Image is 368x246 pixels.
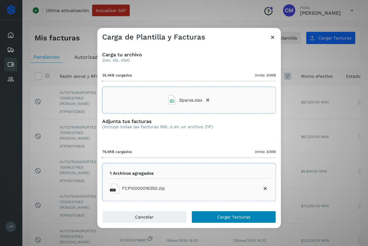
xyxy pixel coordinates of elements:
[102,124,213,129] p: (Incluye todas las facturas XML o en un archivo ZIP)
[122,185,165,192] span: FCPI0000016350.zip
[102,118,213,124] h3: Adjunta tus facturas
[102,52,276,58] h3: Carga tu archivo
[110,171,154,176] p: 1 Archivos agregados
[217,215,250,219] span: Cargar facturas
[191,211,276,223] button: Cargar facturas
[102,149,132,155] span: 76.9KB cargados
[135,215,154,219] span: Cancelar
[102,211,187,223] button: Cancelar
[255,73,276,78] span: límite 30MB
[102,33,205,42] h3: Carga de Plantilla y Facturas
[255,149,276,155] span: límite 30MB
[102,73,132,78] span: 35.4KB cargados
[179,97,202,103] span: Sparxs.xlsx
[102,58,276,63] p: (csv, xls, xlsx)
